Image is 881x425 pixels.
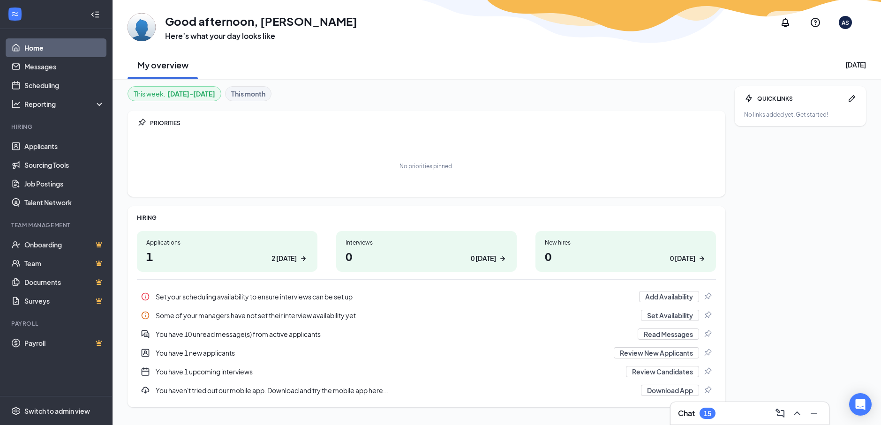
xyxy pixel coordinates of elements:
div: Set your scheduling availability to ensure interviews can be set up [156,292,633,301]
button: ChevronUp [790,406,805,421]
svg: Collapse [90,10,100,19]
a: DownloadYou haven't tried out our mobile app. Download and try the mobile app here...Download AppPin [137,381,716,400]
svg: ComposeMessage [775,408,786,419]
div: [DATE] [845,60,866,69]
h2: My overview [137,59,188,71]
div: This week : [134,89,215,99]
div: New hires [545,239,707,246]
button: Minimize [806,406,821,421]
a: PayrollCrown [24,334,105,352]
button: Review Candidates [626,366,699,377]
svg: ChevronUp [791,408,803,419]
h1: Good afternoon, [PERSON_NAME] [165,13,357,29]
button: Download App [641,385,699,396]
b: [DATE] - [DATE] [167,89,215,99]
div: PRIORITIES [150,119,716,127]
svg: Pin [703,292,712,301]
a: Messages [24,57,105,76]
div: Applications [146,239,308,246]
svg: Notifications [780,17,791,28]
div: Interviews [346,239,507,246]
div: 2 [DATE] [271,254,297,263]
div: You have 1 upcoming interviews [137,362,716,381]
div: You have 1 new applicants [156,348,608,358]
svg: Pin [703,348,712,358]
div: 0 [DATE] [670,254,695,263]
img: Andrea Snodgrass [128,13,156,41]
svg: Pin [703,311,712,320]
h1: 0 [545,248,707,264]
div: You have 10 unread message(s) from active applicants [156,329,632,339]
a: Home [24,38,105,57]
div: You haven't tried out our mobile app. Download and try the mobile app here... [156,386,635,395]
button: Read Messages [638,328,699,340]
a: New hires00 [DATE]ArrowRight [535,231,716,272]
div: AS [842,19,849,27]
button: ComposeMessage [773,406,788,421]
svg: Analysis [11,99,21,109]
div: No links added yet. Get started! [744,111,857,119]
div: You have 10 unread message(s) from active applicants [137,325,716,343]
a: Scheduling [24,76,105,95]
svg: CalendarNew [141,367,150,376]
h3: Here’s what your day looks like [165,31,357,41]
div: You haven't tried out our mobile app. Download and try the mobile app here... [137,381,716,400]
div: HIRING [137,214,716,222]
a: OnboardingCrown [24,235,105,254]
svg: Info [141,311,150,320]
a: DoubleChatActiveYou have 10 unread message(s) from active applicantsRead MessagesPin [137,325,716,343]
svg: Pin [137,118,146,127]
div: Switch to admin view [24,406,90,416]
h3: Chat [678,408,695,418]
a: Job Postings [24,174,105,193]
svg: UserEntity [141,348,150,358]
a: Sourcing Tools [24,156,105,174]
svg: ArrowRight [697,254,707,263]
h1: 0 [346,248,507,264]
h1: 1 [146,248,308,264]
button: Add Availability [639,291,699,302]
a: InfoSet your scheduling availability to ensure interviews can be set upAdd AvailabilityPin [137,287,716,306]
div: QUICK LINKS [757,95,843,103]
a: Talent Network [24,193,105,212]
svg: Pin [703,386,712,395]
div: You have 1 new applicants [137,343,716,362]
svg: ArrowRight [299,254,308,263]
div: Payroll [11,320,103,328]
div: Set your scheduling availability to ensure interviews can be set up [137,287,716,306]
svg: Info [141,292,150,301]
div: Reporting [24,99,105,109]
div: 0 [DATE] [471,254,496,263]
svg: Pen [847,94,857,103]
svg: Settings [11,406,21,416]
svg: ArrowRight [498,254,507,263]
svg: Minimize [808,408,820,419]
div: Some of your managers have not set their interview availability yet [137,306,716,325]
div: Hiring [11,123,103,131]
b: This month [231,89,265,99]
svg: DoubleChatActive [141,329,150,339]
div: No priorities pinned. [399,162,453,170]
svg: Bolt [744,94,753,103]
a: SurveysCrown [24,291,105,310]
button: Set Availability [641,310,699,321]
a: Applicants [24,137,105,156]
a: Interviews00 [DATE]ArrowRight [336,231,517,272]
div: Open Intercom Messenger [849,393,872,416]
div: Some of your managers have not set their interview availability yet [156,311,635,320]
a: UserEntityYou have 1 new applicantsReview New ApplicantsPin [137,343,716,362]
a: CalendarNewYou have 1 upcoming interviewsReview CandidatesPin [137,362,716,381]
svg: Pin [703,367,712,376]
a: Applications12 [DATE]ArrowRight [137,231,317,272]
div: Team Management [11,221,103,229]
a: InfoSome of your managers have not set their interview availability yetSet AvailabilityPin [137,306,716,325]
svg: QuestionInfo [810,17,821,28]
a: TeamCrown [24,254,105,273]
svg: Pin [703,329,712,339]
svg: WorkstreamLogo [10,9,20,19]
button: Review New Applicants [614,347,699,358]
div: 15 [704,410,711,418]
a: DocumentsCrown [24,273,105,291]
div: You have 1 upcoming interviews [156,367,620,376]
svg: Download [141,386,150,395]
